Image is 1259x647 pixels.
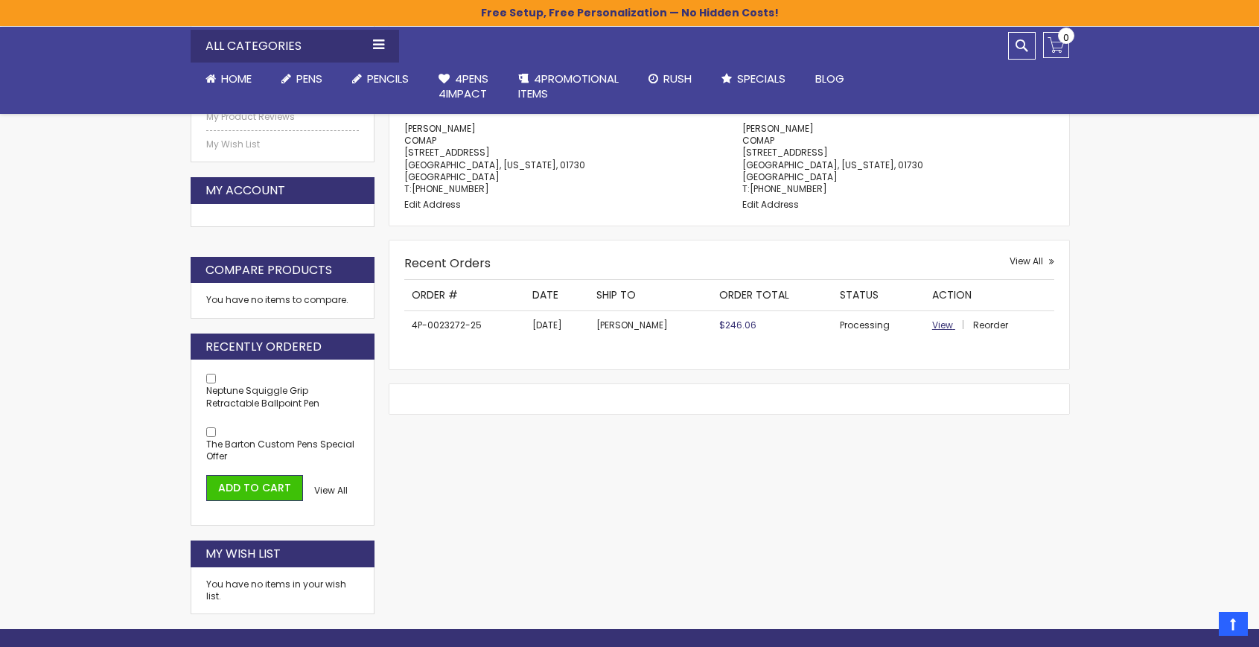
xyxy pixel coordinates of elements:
[832,310,925,340] td: Processing
[663,71,692,86] span: Rush
[206,438,354,462] a: The Barton Custom Pens Special Offer
[815,71,844,86] span: Blog
[404,310,525,340] td: 4P-0023272-25
[589,310,712,340] td: [PERSON_NAME]
[218,480,291,495] span: Add to Cart
[314,484,348,497] span: View All
[205,262,332,278] strong: Compare Products
[503,63,634,111] a: 4PROMOTIONALITEMS
[742,123,1054,195] address: [PERSON_NAME] COMAP [STREET_ADDRESS] [GEOGRAPHIC_DATA], [US_STATE], 01730 [GEOGRAPHIC_DATA] T:
[1010,255,1054,267] a: View All
[412,182,489,195] a: [PHONE_NUMBER]
[832,280,925,310] th: Status
[337,63,424,95] a: Pencils
[206,384,319,409] a: Neptune Squiggle Grip Retractable Ballpoint Pen
[742,198,799,211] a: Edit Address
[800,63,859,95] a: Blog
[737,71,785,86] span: Specials
[314,485,348,497] a: View All
[932,319,971,331] a: View
[1043,32,1069,58] a: 0
[750,182,827,195] a: [PHONE_NUMBER]
[925,280,1054,310] th: Action
[296,71,322,86] span: Pens
[525,280,588,310] th: Date
[191,283,375,318] div: You have no items to compare.
[267,63,337,95] a: Pens
[719,319,756,331] span: $246.06
[1010,255,1043,267] span: View All
[424,63,503,111] a: 4Pens4impact
[404,198,461,211] a: Edit Address
[206,579,360,602] div: You have no items in your wish list.
[221,71,252,86] span: Home
[404,123,716,195] address: [PERSON_NAME] COMAP [STREET_ADDRESS] [GEOGRAPHIC_DATA], [US_STATE], 01730 [GEOGRAPHIC_DATA] T:
[707,63,800,95] a: Specials
[1219,612,1248,636] a: Top
[973,319,1008,331] a: Reorder
[205,182,285,199] strong: My Account
[404,255,491,272] strong: Recent Orders
[206,138,360,150] a: My Wish List
[1063,31,1069,45] span: 0
[206,475,303,501] button: Add to Cart
[525,310,588,340] td: [DATE]
[932,319,953,331] span: View
[191,30,399,63] div: All Categories
[518,71,619,101] span: 4PROMOTIONAL ITEMS
[439,71,488,101] span: 4Pens 4impact
[404,280,525,310] th: Order #
[367,71,409,86] span: Pencils
[712,280,832,310] th: Order Total
[205,339,322,355] strong: Recently Ordered
[191,63,267,95] a: Home
[589,280,712,310] th: Ship To
[634,63,707,95] a: Rush
[205,546,281,562] strong: My Wish List
[206,111,360,123] a: My Product Reviews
